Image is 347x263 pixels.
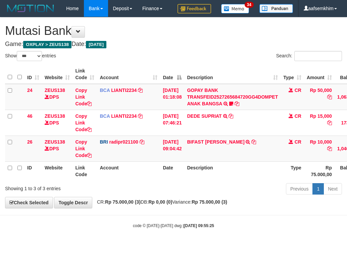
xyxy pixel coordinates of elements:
[187,88,278,106] a: GOPAY BANK TRANSFEID2527265684720GG4DOMPET ANAK BANGSA
[304,84,335,110] td: Rp 50,000
[17,51,42,61] select: Showentries
[304,136,335,161] td: Rp 10,000
[72,161,97,180] th: Link Code
[259,4,293,13] img: panduan.png
[42,84,72,110] td: DPS
[45,88,65,93] a: ZEUS138
[304,161,335,180] th: Rp 75.000,00
[100,113,110,119] span: BCA
[184,65,281,84] th: Description: activate to sort column ascending
[24,65,42,84] th: ID: activate to sort column ascending
[295,88,301,93] span: CR
[5,182,140,192] div: Showing 1 to 3 of 3 entries
[5,51,56,61] label: Show entries
[281,161,304,180] th: Type
[251,139,256,145] a: Copy BIFAST ERIKA S PAUN to clipboard
[281,65,304,84] th: Type: activate to sort column ascending
[160,110,184,136] td: [DATE] 07:46:21
[327,146,332,151] a: Copy Rp 10,000 to clipboard
[45,113,65,119] a: ZEUS138
[245,2,254,8] span: 34
[42,161,72,180] th: Website
[221,4,249,13] img: Button%20Memo.svg
[5,3,56,13] img: MOTION_logo.png
[148,199,172,205] strong: Rp 0,00 (0)
[5,24,342,38] h1: Mutasi Bank
[100,88,110,93] span: BCA
[97,161,160,180] th: Account
[295,113,301,119] span: CR
[327,120,332,125] a: Copy Rp 15,000 to clipboard
[75,113,92,132] a: Copy Link Code
[75,139,92,158] a: Copy Link Code
[27,88,33,93] span: 24
[324,183,342,195] a: Next
[138,113,143,119] a: Copy LIANTI2234 to clipboard
[100,139,108,145] span: BRI
[42,110,72,136] td: DPS
[160,84,184,110] td: [DATE] 01:18:08
[27,139,33,145] span: 26
[160,136,184,161] td: [DATE] 09:04:42
[184,223,214,228] strong: [DATE] 09:55:25
[312,183,324,195] a: 1
[304,65,335,84] th: Amount: activate to sort column ascending
[109,139,138,145] a: radipr021100
[111,113,137,119] a: LIANTI2234
[105,199,141,205] strong: Rp 75.000,00 (3)
[327,94,332,100] a: Copy Rp 50,000 to clipboard
[133,223,214,228] small: code © [DATE]-[DATE] dwg |
[286,183,313,195] a: Previous
[86,41,106,48] span: [DATE]
[5,197,53,208] a: Check Selected
[42,136,72,161] td: DPS
[97,65,160,84] th: Account: activate to sort column ascending
[140,139,144,145] a: Copy radipr021100 to clipboard
[138,88,143,93] a: Copy LIANTI2234 to clipboard
[45,139,65,145] a: ZEUS138
[235,101,239,106] a: Copy GOPAY BANK TRANSFEID2527265684720GG4DOMPET ANAK BANGSA to clipboard
[192,199,227,205] strong: Rp 75.000,00 (3)
[304,110,335,136] td: Rp 15,000
[160,161,184,180] th: Date
[294,51,342,61] input: Search:
[187,113,221,119] a: DEDE SUPRIAT
[72,65,97,84] th: Link Code: activate to sort column ascending
[42,65,72,84] th: Website: activate to sort column ascending
[229,113,233,119] a: Copy DEDE SUPRIAT to clipboard
[295,139,301,145] span: CR
[184,161,281,180] th: Description
[54,197,92,208] a: Toggle Descr
[94,199,227,205] span: CR: DB: Variance:
[160,65,184,84] th: Date: activate to sort column descending
[187,139,244,145] a: BIFAST [PERSON_NAME]
[5,41,342,48] h4: Game: Date:
[276,51,342,61] label: Search:
[178,4,211,13] img: Feedback.jpg
[111,88,137,93] a: LIANTI2234
[23,41,71,48] span: OXPLAY > ZEUS138
[75,88,92,106] a: Copy Link Code
[27,113,33,119] span: 46
[24,161,42,180] th: ID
